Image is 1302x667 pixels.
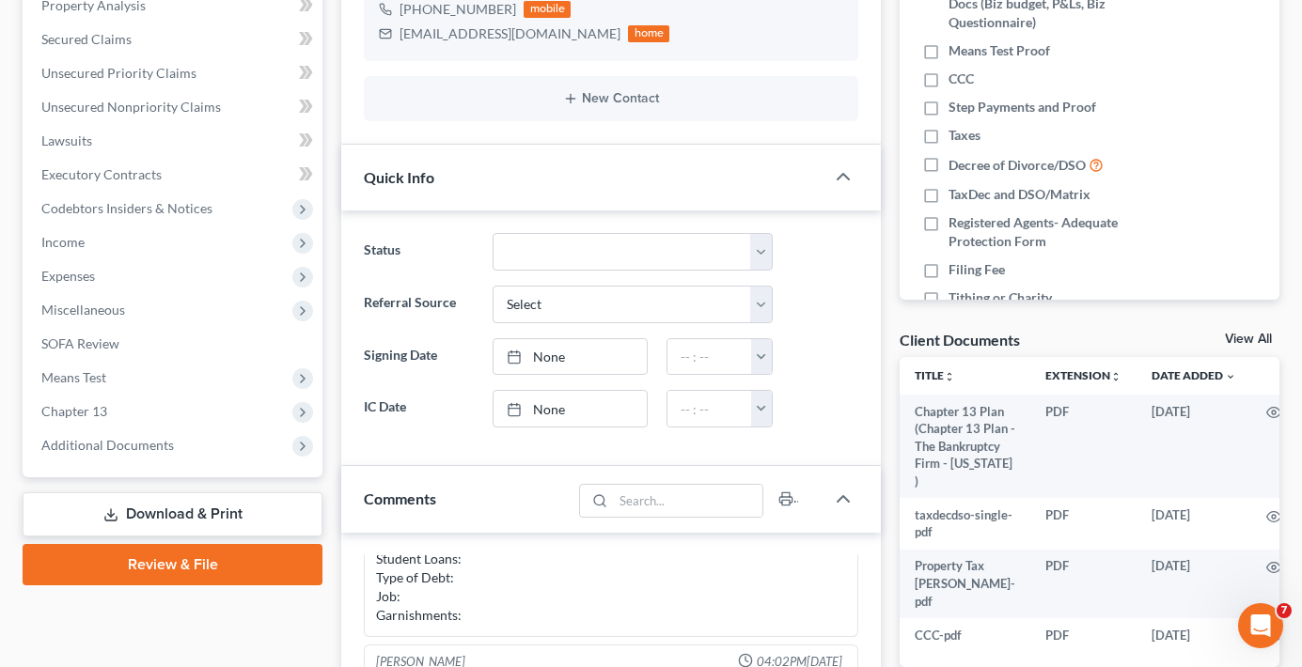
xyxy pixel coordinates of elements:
[41,200,212,216] span: Codebtors Insiders & Notices
[944,371,955,382] i: unfold_more
[494,391,648,427] a: None
[23,492,322,536] a: Download & Print
[524,1,571,18] div: mobile
[1137,618,1251,652] td: [DATE]
[1277,603,1292,618] span: 7
[26,23,322,56] a: Secured Claims
[949,156,1086,175] span: Decree of Divorce/DSO
[628,25,669,42] div: home
[41,234,85,250] span: Income
[41,403,107,419] span: Chapter 13
[41,65,196,81] span: Unsecured Priority Claims
[26,124,322,158] a: Lawsuits
[41,31,132,47] span: Secured Claims
[494,339,648,375] a: None
[613,485,762,517] input: Search...
[1152,368,1236,382] a: Date Added expand_more
[26,90,322,124] a: Unsecured Nonpriority Claims
[364,168,434,186] span: Quick Info
[1030,550,1137,618] td: PDF
[26,158,322,192] a: Executory Contracts
[41,99,221,115] span: Unsecured Nonpriority Claims
[915,368,955,382] a: Titleunfold_more
[26,327,322,361] a: SOFA Review
[379,91,843,106] button: New Contact
[900,498,1030,550] td: taxdecdso-single-pdf
[354,338,482,376] label: Signing Date
[1045,368,1122,382] a: Extensionunfold_more
[1137,498,1251,550] td: [DATE]
[1110,371,1122,382] i: unfold_more
[949,98,1096,116] span: Step Payments and Proof
[354,233,482,271] label: Status
[354,286,482,323] label: Referral Source
[400,1,516,17] span: [PHONE_NUMBER]
[41,335,119,351] span: SOFA Review
[900,330,1020,349] div: Client Documents
[364,489,436,507] span: Comments
[41,166,162,182] span: Executory Contracts
[41,437,174,453] span: Additional Documents
[949,126,980,145] span: Taxes
[949,70,974,88] span: CCC
[1030,498,1137,550] td: PDF
[1137,395,1251,498] td: [DATE]
[667,391,752,427] input: -- : --
[1238,603,1283,648] iframe: Intercom live chat
[1030,618,1137,652] td: PDF
[41,302,125,318] span: Miscellaneous
[41,268,95,284] span: Expenses
[1030,395,1137,498] td: PDF
[354,390,482,427] label: IC Date
[900,395,1030,498] td: Chapter 13 Plan (Chapter 13 Plan - The Bankruptcy Firm - [US_STATE] )
[949,185,1090,204] span: TaxDec and DSO/Matrix
[400,24,620,43] div: [EMAIL_ADDRESS][DOMAIN_NAME]
[41,369,106,385] span: Means Test
[900,550,1030,618] td: Property Tax [PERSON_NAME]-pdf
[1225,333,1272,346] a: View All
[41,132,92,148] span: Lawsuits
[667,339,752,375] input: -- : --
[900,618,1030,652] td: CCC-pdf
[1137,550,1251,618] td: [DATE]
[26,56,322,90] a: Unsecured Priority Claims
[949,41,1050,60] span: Means Test Proof
[949,288,1052,307] span: Tithing or Charity
[1225,371,1236,382] i: expand_more
[949,260,1005,279] span: Filing Fee
[949,213,1169,251] span: Registered Agents- Adequate Protection Form
[23,544,322,585] a: Review & File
